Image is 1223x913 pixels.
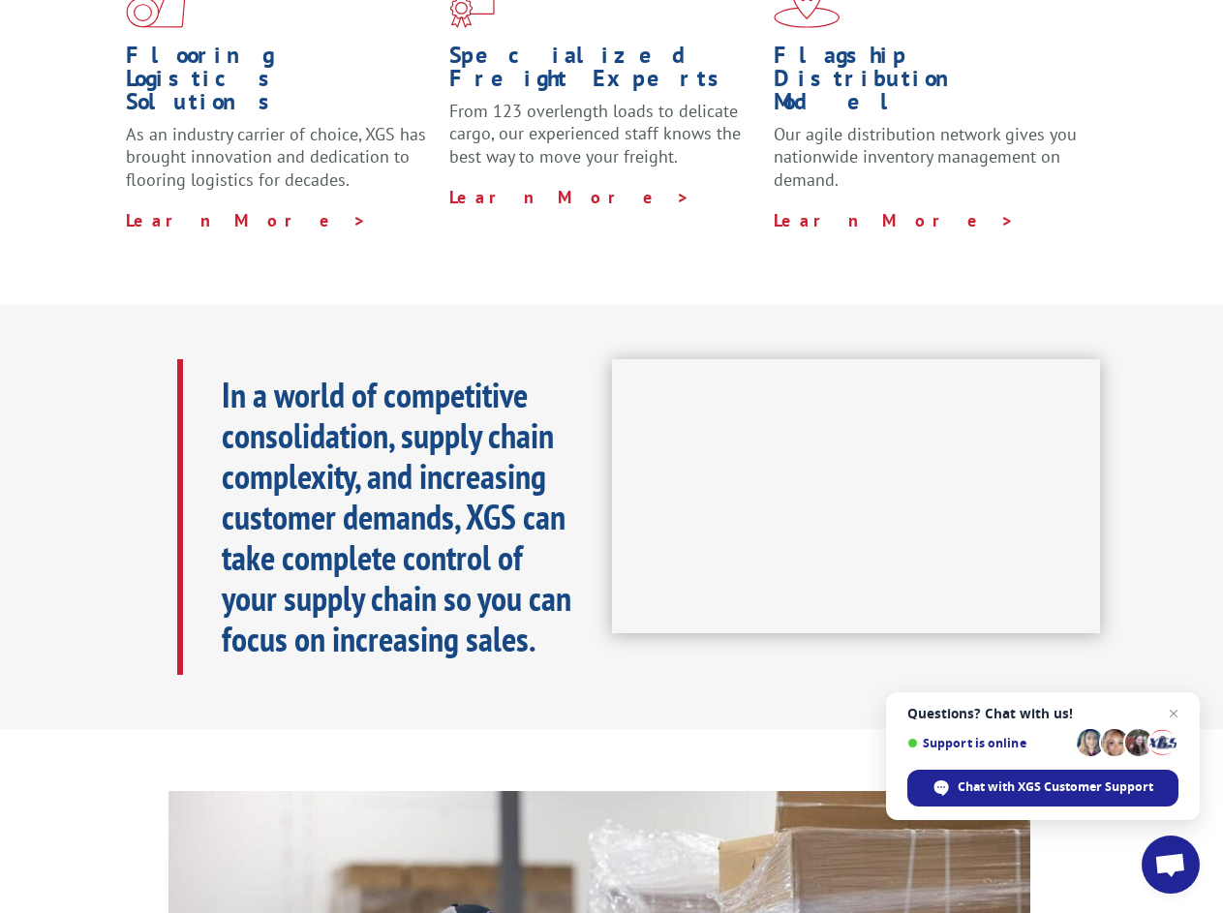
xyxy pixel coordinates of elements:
a: Learn More > [449,186,690,208]
span: Support is online [907,736,1070,750]
a: Open chat [1142,836,1200,894]
span: Questions? Chat with us! [907,706,1178,721]
span: Our agile distribution network gives you nationwide inventory management on demand. [774,123,1077,192]
h1: Flooring Logistics Solutions [126,44,435,123]
span: As an industry carrier of choice, XGS has brought innovation and dedication to flooring logistics... [126,123,426,192]
span: Chat with XGS Customer Support [958,778,1153,796]
h1: Flagship Distribution Model [774,44,1083,123]
p: From 123 overlength loads to delicate cargo, our experienced staff knows the best way to move you... [449,100,758,186]
span: Chat with XGS Customer Support [907,770,1178,806]
b: In a world of competitive consolidation, supply chain complexity, and increasing customer demands... [222,372,571,661]
iframe: XGS Logistics Solutions [612,359,1101,634]
h1: Specialized Freight Experts [449,44,758,100]
a: Learn More > [774,209,1015,231]
a: Learn More > [126,209,367,231]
